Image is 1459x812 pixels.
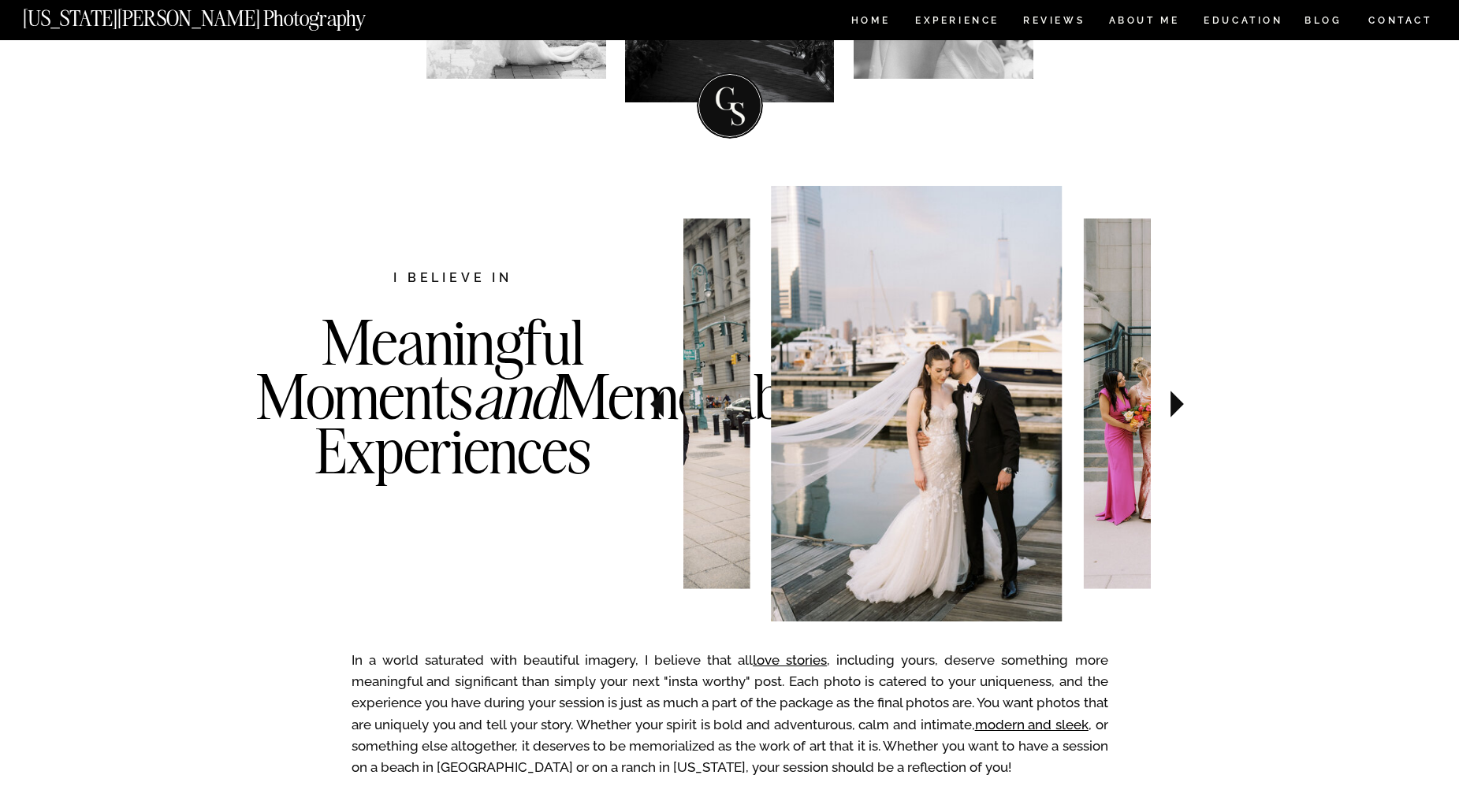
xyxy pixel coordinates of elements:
[915,16,998,29] a: Experience
[848,16,893,29] a: HOME
[473,358,558,435] i: and
[753,652,827,668] a: love stories
[975,717,1089,732] a: modern and sleek
[1023,16,1082,29] a: REVIEWS
[256,315,650,542] h3: Meaningful Moments Memorable Experiences
[1108,16,1180,29] a: ABOUT ME
[311,269,596,290] h2: I believe in
[352,650,1108,786] p: In a world saturated with beautiful imagery, I believe that all , including yours, deserve someth...
[23,8,419,21] a: [US_STATE][PERSON_NAME] Photography
[1202,16,1285,29] a: EDUCATION
[1084,218,1331,588] img: Bridesmaids in downtown LA holding bouquets
[1305,16,1342,29] a: BLOG
[772,186,1063,621] img: Bride and Groom on boat dock captured by Los Angeles wedding photographer Georgia Sheridan
[1368,12,1433,29] a: CONTACT
[503,218,750,588] img: Grooms walking through street in tux with sunglasses on captured by Los Angeles wedding photograp...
